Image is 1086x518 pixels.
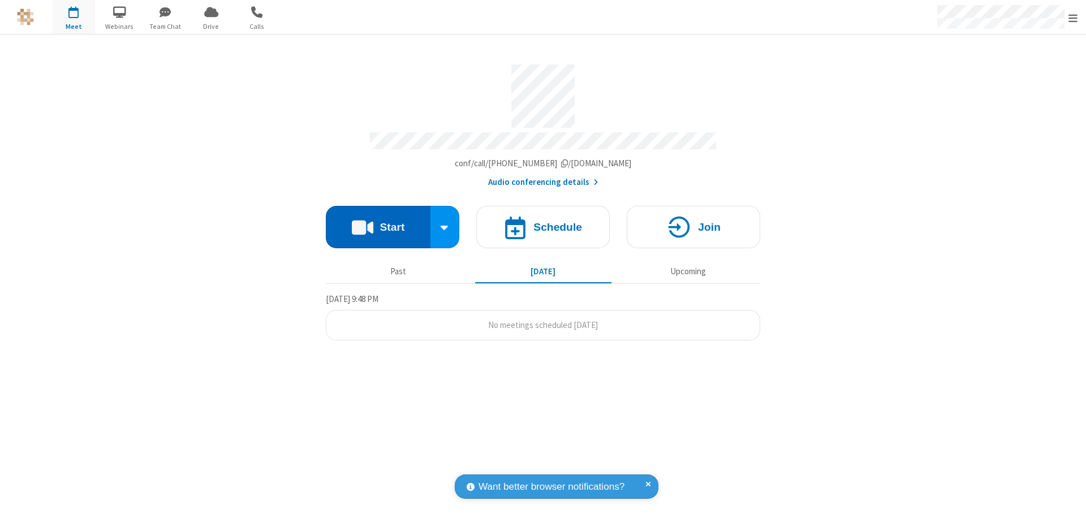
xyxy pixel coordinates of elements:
[330,261,467,282] button: Past
[476,206,610,248] button: Schedule
[430,206,460,248] div: Start conference options
[190,21,232,32] span: Drive
[479,480,624,494] span: Want better browser notifications?
[17,8,34,25] img: QA Selenium DO NOT DELETE OR CHANGE
[380,222,404,232] h4: Start
[533,222,582,232] h4: Schedule
[326,292,760,341] section: Today's Meetings
[620,261,756,282] button: Upcoming
[698,222,721,232] h4: Join
[488,320,598,330] span: No meetings scheduled [DATE]
[627,206,760,248] button: Join
[236,21,278,32] span: Calls
[475,261,611,282] button: [DATE]
[326,206,430,248] button: Start
[98,21,141,32] span: Webinars
[144,21,187,32] span: Team Chat
[53,21,95,32] span: Meet
[455,157,632,170] button: Copy my meeting room linkCopy my meeting room link
[326,56,760,189] section: Account details
[326,293,378,304] span: [DATE] 9:48 PM
[455,158,632,169] span: Copy my meeting room link
[488,176,598,189] button: Audio conferencing details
